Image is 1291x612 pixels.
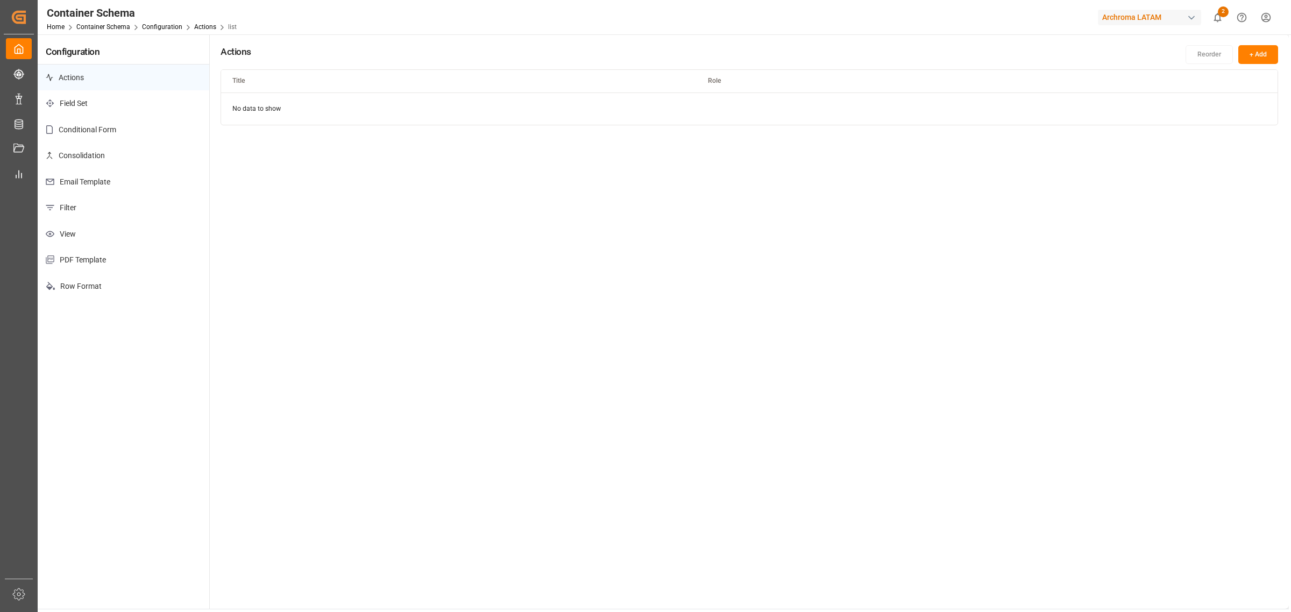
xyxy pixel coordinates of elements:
span: 2 [1218,6,1229,17]
th: Title [221,70,697,92]
p: Filter [38,195,209,221]
p: Actions [38,65,209,91]
p: View [38,221,209,247]
div: Archroma LATAM [1098,10,1201,25]
a: Container Schema [76,23,130,31]
a: Home [47,23,65,31]
p: Field Set [38,90,209,117]
h4: Configuration [38,34,209,65]
button: Archroma LATAM [1098,7,1205,27]
td: No data to show [221,92,1278,125]
p: Email Template [38,169,209,195]
h4: Actions [221,45,251,59]
p: Row Format [38,273,209,300]
p: PDF Template [38,247,209,273]
p: Conditional Form [38,117,209,143]
a: Configuration [142,23,182,31]
button: Help Center [1230,5,1254,30]
button: show 2 new notifications [1205,5,1230,30]
button: + Add [1238,45,1278,64]
p: Consolidation [38,143,209,169]
div: Container Schema [47,5,237,21]
a: Actions [194,23,216,31]
th: Role [697,70,1172,92]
